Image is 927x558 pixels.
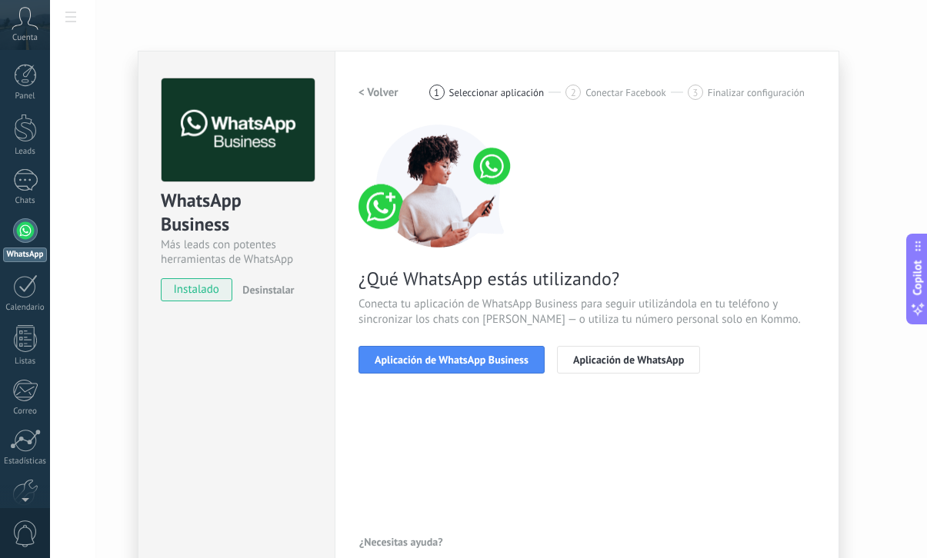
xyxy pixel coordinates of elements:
div: WhatsApp Business [161,188,312,237]
button: ¿Necesitas ayuda? [358,530,444,553]
span: Cuenta [12,33,38,43]
span: 3 [692,86,698,99]
span: Conectar Facebook [585,87,666,98]
div: Listas [3,357,48,367]
div: Chats [3,196,48,206]
button: Aplicación de WhatsApp [557,346,700,374]
span: Seleccionar aplicación [449,87,545,98]
div: Más leads con potentes herramientas de WhatsApp [161,237,312,267]
span: Aplicación de WhatsApp Business [375,354,529,365]
span: 2 [571,86,576,99]
span: Finalizar configuración [708,87,805,98]
button: Aplicación de WhatsApp Business [358,346,545,374]
span: ¿Necesitas ayuda? [359,536,443,547]
span: instalado [162,278,232,301]
span: 1 [434,86,439,99]
div: Leads [3,147,48,157]
button: < Volver [358,78,398,106]
div: WhatsApp [3,247,47,262]
button: Desinstalar [236,278,294,301]
div: Calendario [3,303,48,313]
span: Conecta tu aplicación de WhatsApp Business para seguir utilizándola en tu teléfono y sincronizar ... [358,297,815,327]
h2: < Volver [358,85,398,100]
img: logo_main.png [162,78,315,182]
div: Panel [3,91,48,101]
div: Estadísticas [3,457,48,467]
div: Correo [3,407,48,417]
span: ¿Qué WhatsApp estás utilizando? [358,267,815,291]
span: Copilot [910,261,925,296]
span: Aplicación de WhatsApp [573,354,684,365]
span: Desinstalar [242,283,294,297]
img: connect number [358,125,520,247]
